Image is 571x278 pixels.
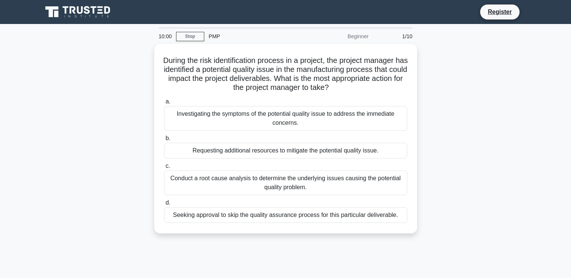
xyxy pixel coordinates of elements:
[373,29,417,44] div: 1/10
[166,135,170,141] span: b.
[164,170,407,195] div: Conduct a root cause analysis to determine the underlying issues causing the potential quality pr...
[166,98,170,105] span: a.
[164,143,407,158] div: Requesting additional resources to mitigate the potential quality issue.
[154,29,176,44] div: 10:00
[204,29,307,44] div: PMP
[166,163,170,169] span: c.
[483,7,516,16] a: Register
[164,106,407,131] div: Investigating the symptoms of the potential quality issue to address the immediate concerns.
[176,32,204,41] a: Stop
[166,199,170,206] span: d.
[163,56,408,93] h5: During the risk identification process in a project, the project manager has identified a potenti...
[164,207,407,223] div: Seeking approval to skip the quality assurance process for this particular deliverable.
[307,29,373,44] div: Beginner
